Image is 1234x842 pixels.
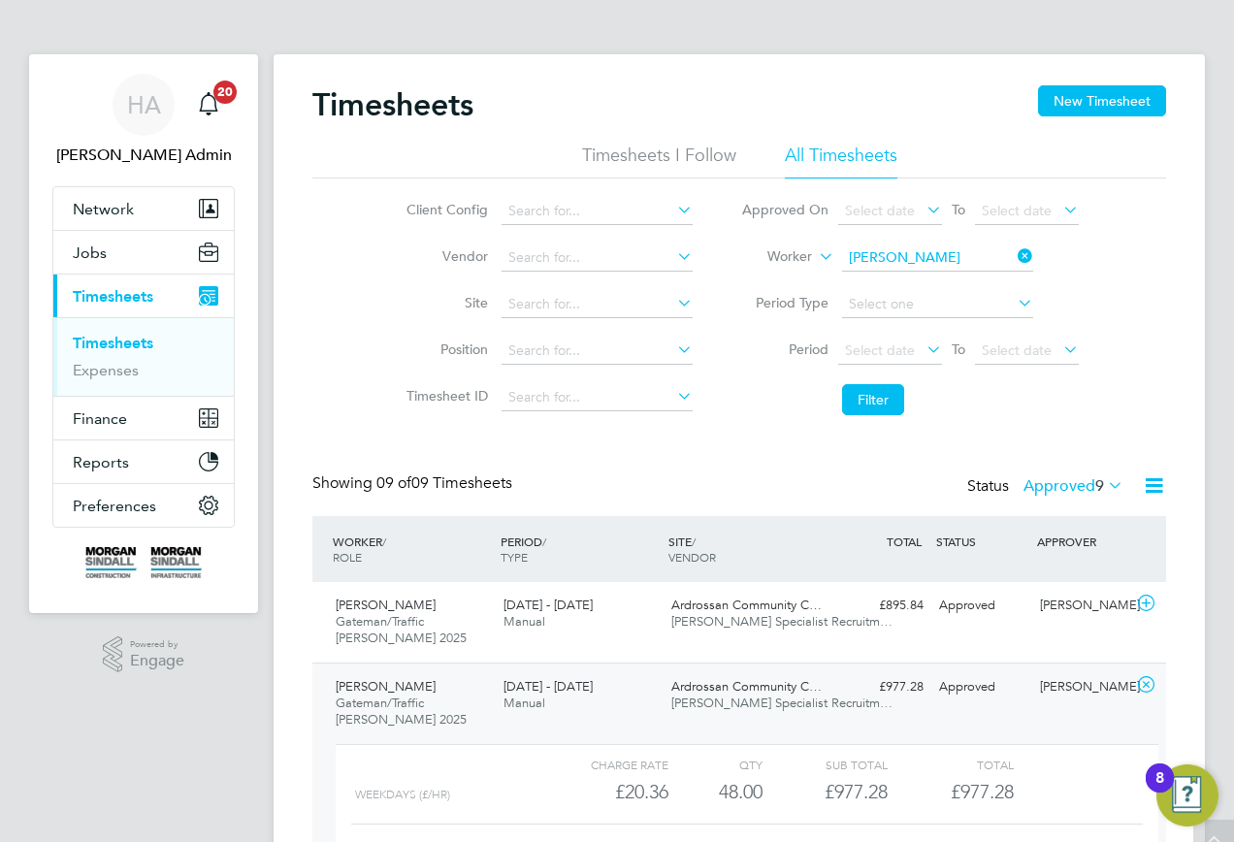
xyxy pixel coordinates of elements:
[725,247,812,267] label: Worker
[845,202,915,219] span: Select date
[73,497,156,515] span: Preferences
[312,85,473,124] h2: Timesheets
[401,340,488,358] label: Position
[130,653,184,669] span: Engage
[336,597,436,613] span: [PERSON_NAME]
[312,473,516,494] div: Showing
[73,200,134,218] span: Network
[336,695,467,728] span: Gateman/Traffic [PERSON_NAME] 2025
[53,397,234,439] button: Finance
[931,524,1032,559] div: STATUS
[668,549,716,565] span: VENDOR
[1032,590,1133,622] div: [PERSON_NAME]
[401,247,488,265] label: Vendor
[73,334,153,352] a: Timesheets
[401,201,488,218] label: Client Config
[127,92,161,117] span: HA
[503,613,545,630] span: Manual
[543,776,668,808] div: £20.36
[496,524,664,574] div: PERIOD
[503,678,593,695] span: [DATE] - [DATE]
[741,294,828,311] label: Period Type
[502,338,693,365] input: Search for...
[671,695,893,711] span: [PERSON_NAME] Specialist Recruitm…
[668,776,763,808] div: 48.00
[931,671,1032,703] div: Approved
[376,473,411,493] span: 09 of
[53,317,234,396] div: Timesheets
[931,590,1032,622] div: Approved
[355,788,450,801] span: WEEKDAYS (£/HR)
[543,753,668,776] div: Charge rate
[982,341,1052,359] span: Select date
[502,244,693,272] input: Search for...
[967,473,1127,501] div: Status
[213,81,237,104] span: 20
[1095,476,1104,496] span: 9
[664,524,831,574] div: SITE
[1155,778,1164,803] div: 8
[842,244,1033,272] input: Search for...
[887,534,922,549] span: TOTAL
[1038,85,1166,116] button: New Timesheet
[73,243,107,262] span: Jobs
[951,780,1014,803] span: £977.28
[376,473,512,493] span: 09 Timesheets
[53,275,234,317] button: Timesheets
[830,590,931,622] div: £895.84
[741,201,828,218] label: Approved On
[73,409,127,428] span: Finance
[53,187,234,230] button: Network
[52,74,235,167] a: HA[PERSON_NAME] Admin
[845,341,915,359] span: Select date
[53,484,234,527] button: Preferences
[401,294,488,311] label: Site
[946,337,971,362] span: To
[501,549,528,565] span: TYPE
[382,534,386,549] span: /
[336,613,467,646] span: Gateman/Traffic [PERSON_NAME] 2025
[763,776,888,808] div: £977.28
[671,678,822,695] span: Ardrossan Community C…
[542,534,546,549] span: /
[52,144,235,167] span: Hays Admin
[189,74,228,136] a: 20
[763,753,888,776] div: Sub Total
[692,534,696,549] span: /
[29,54,258,613] nav: Main navigation
[888,753,1013,776] div: Total
[741,340,828,358] label: Period
[946,197,971,222] span: To
[502,384,693,411] input: Search for...
[671,613,893,630] span: [PERSON_NAME] Specialist Recruitm…
[1032,671,1133,703] div: [PERSON_NAME]
[73,287,153,306] span: Timesheets
[130,636,184,653] span: Powered by
[503,597,593,613] span: [DATE] - [DATE]
[53,231,234,274] button: Jobs
[52,547,235,578] a: Go to home page
[328,524,496,574] div: WORKER
[336,678,436,695] span: [PERSON_NAME]
[333,549,362,565] span: ROLE
[401,387,488,405] label: Timesheet ID
[842,291,1033,318] input: Select one
[85,547,202,578] img: morgansindall-logo-retina.png
[785,144,897,178] li: All Timesheets
[53,440,234,483] button: Reports
[103,636,185,673] a: Powered byEngage
[982,202,1052,219] span: Select date
[671,597,822,613] span: Ardrossan Community C…
[502,198,693,225] input: Search for...
[502,291,693,318] input: Search for...
[1156,764,1218,826] button: Open Resource Center, 8 new notifications
[73,453,129,471] span: Reports
[1032,524,1133,559] div: APPROVER
[830,671,931,703] div: £977.28
[668,753,763,776] div: QTY
[503,695,545,711] span: Manual
[842,384,904,415] button: Filter
[582,144,736,178] li: Timesheets I Follow
[73,361,139,379] a: Expenses
[1023,476,1123,496] label: Approved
